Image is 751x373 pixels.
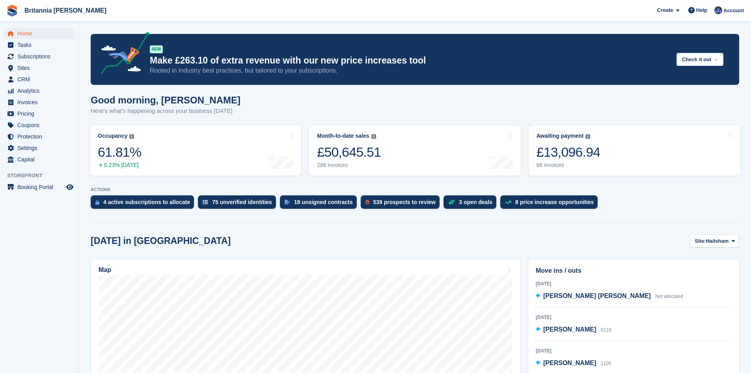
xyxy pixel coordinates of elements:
div: 286 invoices [317,162,381,169]
a: [PERSON_NAME] [PERSON_NAME] Not allocated [536,291,683,302]
a: Month-to-date sales £50,645.51 286 invoices [309,126,520,176]
div: 18 unsigned contracts [294,199,353,205]
div: 4 active subscriptions to allocate [103,199,190,205]
p: Here's what's happening across your business [DATE] [91,107,240,116]
span: Pricing [17,108,65,119]
a: Awaiting payment £13,096.94 66 invoices [529,126,740,176]
h2: [DATE] in [GEOGRAPHIC_DATA] [91,236,231,246]
h2: Move ins / outs [536,266,732,276]
span: [PERSON_NAME] [PERSON_NAME] [543,292,651,299]
img: icon-info-grey-7440780725fd019a000dd9b08b2336e03edf1995a4989e88bcd33f0948082b44.svg [129,134,134,139]
div: 75 unverified identities [212,199,272,205]
div: 539 prospects to review [373,199,436,205]
span: Coupons [17,120,65,131]
img: price-adjustments-announcement-icon-8257ccfd72463d97f412b2fc003d46551f7dbcb40ab6d574587a9cd5c0d94... [94,32,149,77]
span: Hailsham [706,237,729,245]
a: [PERSON_NAME] 0118 [536,325,611,335]
a: menu [4,120,75,131]
a: menu [4,182,75,193]
div: 0.23% [DATE] [98,162,141,169]
span: Account [723,7,744,15]
a: menu [4,62,75,73]
span: Analytics [17,85,65,96]
img: contract_signature_icon-13c848040528278c33f63329250d36e43548de30e8caae1d1a13099fd9432cc5.svg [285,200,290,204]
a: 4 active subscriptions to allocate [91,195,198,213]
a: menu [4,97,75,108]
a: Britannia [PERSON_NAME] [21,4,110,17]
img: active_subscription_to_allocate_icon-d502201f5373d7db506a760aba3b589e785aa758c864c3986d89f69b8ff3... [95,200,99,205]
a: menu [4,28,75,39]
img: price_increase_opportunities-93ffe204e8149a01c8c9dc8f82e8f89637d9d84a8eef4429ea346261dce0b2c0.svg [505,201,511,204]
div: £50,645.51 [317,144,381,160]
div: Occupancy [98,133,127,139]
span: Sites [17,62,65,73]
a: Preview store [65,182,75,192]
div: 66 invoices [537,162,600,169]
div: [DATE] [536,347,732,354]
div: 3 open deals [459,199,492,205]
div: [DATE] [536,314,732,321]
div: NEW [150,45,163,53]
span: Subscriptions [17,51,65,62]
p: Rooted in industry best practices, but tailored to your subscriptions. [150,66,670,75]
span: Settings [17,142,65,154]
span: 0118 [601,327,611,333]
span: Storefront [7,172,78,180]
a: menu [4,142,75,154]
a: menu [4,74,75,85]
img: verify_identity-adf6edd0f0f0b5bbfe63781bf79b02c33cf7c696d77639b501bdc392416b5a36.svg [203,200,208,204]
div: Awaiting payment [537,133,584,139]
span: 1105 [601,361,611,366]
h1: Good morning, [PERSON_NAME] [91,95,240,105]
span: Not allocated [655,294,683,299]
div: £13,096.94 [537,144,600,160]
img: Lee Cradock [714,6,722,14]
img: deal-1b604bf984904fb50ccaf53a9ad4b4a5d6e5aea283cecdc64d6e3604feb123c2.svg [448,199,455,205]
span: Booking Portal [17,182,65,193]
p: Make £263.10 of extra revenue with our new price increases tool [150,55,670,66]
a: 539 prospects to review [361,195,444,213]
span: Protection [17,131,65,142]
span: [PERSON_NAME] [543,360,596,366]
p: ACTIONS [91,187,739,192]
a: menu [4,131,75,142]
a: menu [4,39,75,51]
button: Site: Hailsham [690,234,739,247]
img: stora-icon-8386f47178a22dfd0bd8f6a31ec36ba5ce8667c1dd55bd0f319d3a0aa187defe.svg [6,5,18,17]
span: Tasks [17,39,65,51]
span: Site: [695,237,706,245]
h2: Map [99,266,111,274]
a: menu [4,108,75,119]
a: Occupancy 61.81% 0.23% [DATE] [90,126,301,176]
div: [DATE] [536,280,732,287]
img: prospect-51fa495bee0391a8d652442698ab0144808aea92771e9ea1ae160a38d050c398.svg [365,200,369,204]
span: Help [696,6,707,14]
img: icon-info-grey-7440780725fd019a000dd9b08b2336e03edf1995a4989e88bcd33f0948082b44.svg [371,134,376,139]
span: [PERSON_NAME] [543,326,596,333]
img: icon-info-grey-7440780725fd019a000dd9b08b2336e03edf1995a4989e88bcd33f0948082b44.svg [585,134,590,139]
div: Month-to-date sales [317,133,369,139]
div: 8 price increase opportunities [515,199,594,205]
a: 75 unverified identities [198,195,280,213]
a: 8 price increase opportunities [500,195,602,213]
span: Create [657,6,673,14]
a: menu [4,85,75,96]
a: menu [4,154,75,165]
div: 61.81% [98,144,141,160]
a: 18 unsigned contracts [280,195,361,213]
span: Home [17,28,65,39]
span: Invoices [17,97,65,108]
button: Check it out → [676,53,723,66]
a: menu [4,51,75,62]
a: [PERSON_NAME] 1105 [536,358,611,369]
span: CRM [17,74,65,85]
a: 3 open deals [444,195,500,213]
span: Capital [17,154,65,165]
